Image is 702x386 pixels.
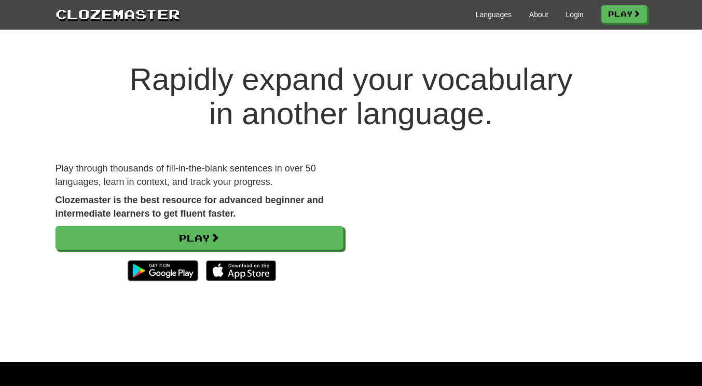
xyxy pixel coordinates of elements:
[601,5,647,23] a: Play
[56,162,343,189] p: Play through thousands of fill-in-the-blank sentences in over 50 languages, learn in context, and...
[206,260,276,281] img: Download_on_the_App_Store_Badge_US-UK_135x40-25178aeef6eb6b83b96f5f2d004eda3bffbb37122de64afbaef7...
[566,9,583,20] a: Login
[56,226,343,250] a: Play
[56,4,180,23] a: Clozemaster
[476,9,512,20] a: Languages
[122,255,203,286] img: Get it on Google Play
[56,195,324,219] strong: Clozemaster is the best resource for advanced beginner and intermediate learners to get fluent fa...
[529,9,548,20] a: About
